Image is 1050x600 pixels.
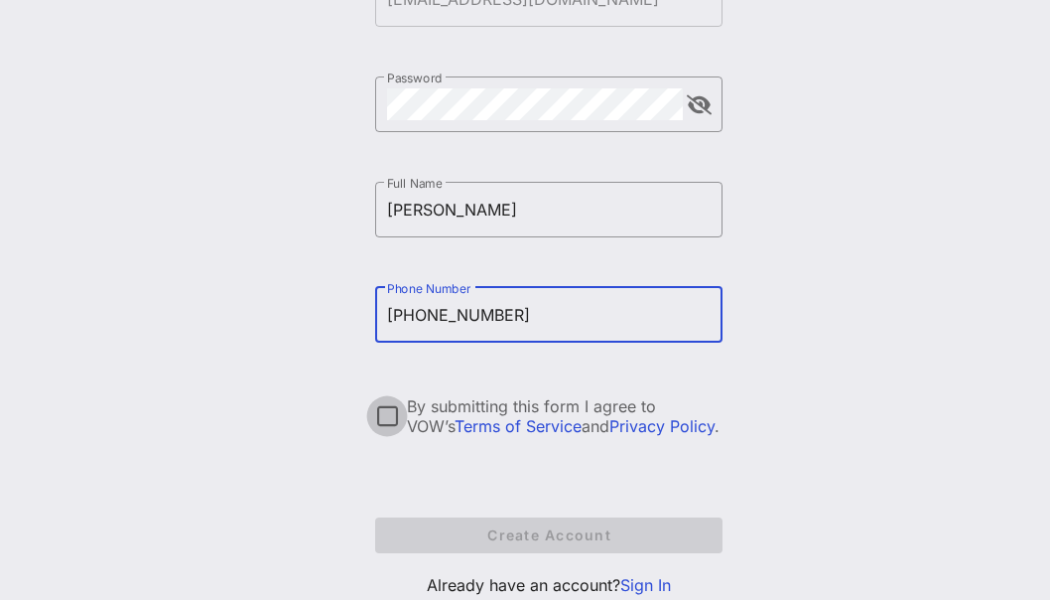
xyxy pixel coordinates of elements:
a: Privacy Policy [609,416,715,436]
div: By submitting this form I agree to VOW’s and . [407,396,722,436]
label: Phone Number [387,281,470,296]
p: Already have an account? [375,573,722,597]
label: Password [387,71,443,85]
a: Terms of Service [455,416,582,436]
label: Full Name [387,176,443,191]
button: append icon [687,95,712,115]
input: Phone Number [387,299,711,331]
a: Sign In [620,575,671,595]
